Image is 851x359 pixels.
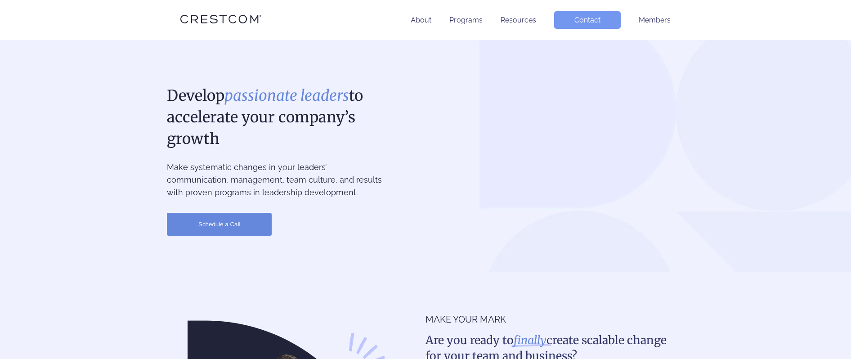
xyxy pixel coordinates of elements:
[411,16,431,24] a: About
[514,333,546,347] i: finally
[433,85,684,238] iframe: YouTube video player
[554,11,621,29] a: Contact
[639,16,671,24] a: Members
[224,86,349,105] i: passionate leaders
[501,16,536,24] a: Resources
[425,313,684,326] span: MAKE YOUR MARK
[449,16,483,24] a: Programs
[167,213,272,236] button: Schedule a Call
[167,85,386,150] h1: Develop to accelerate your company’s growth
[167,161,386,199] p: Make systematic changes in your leaders’ communication, management, team culture, and results wit...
